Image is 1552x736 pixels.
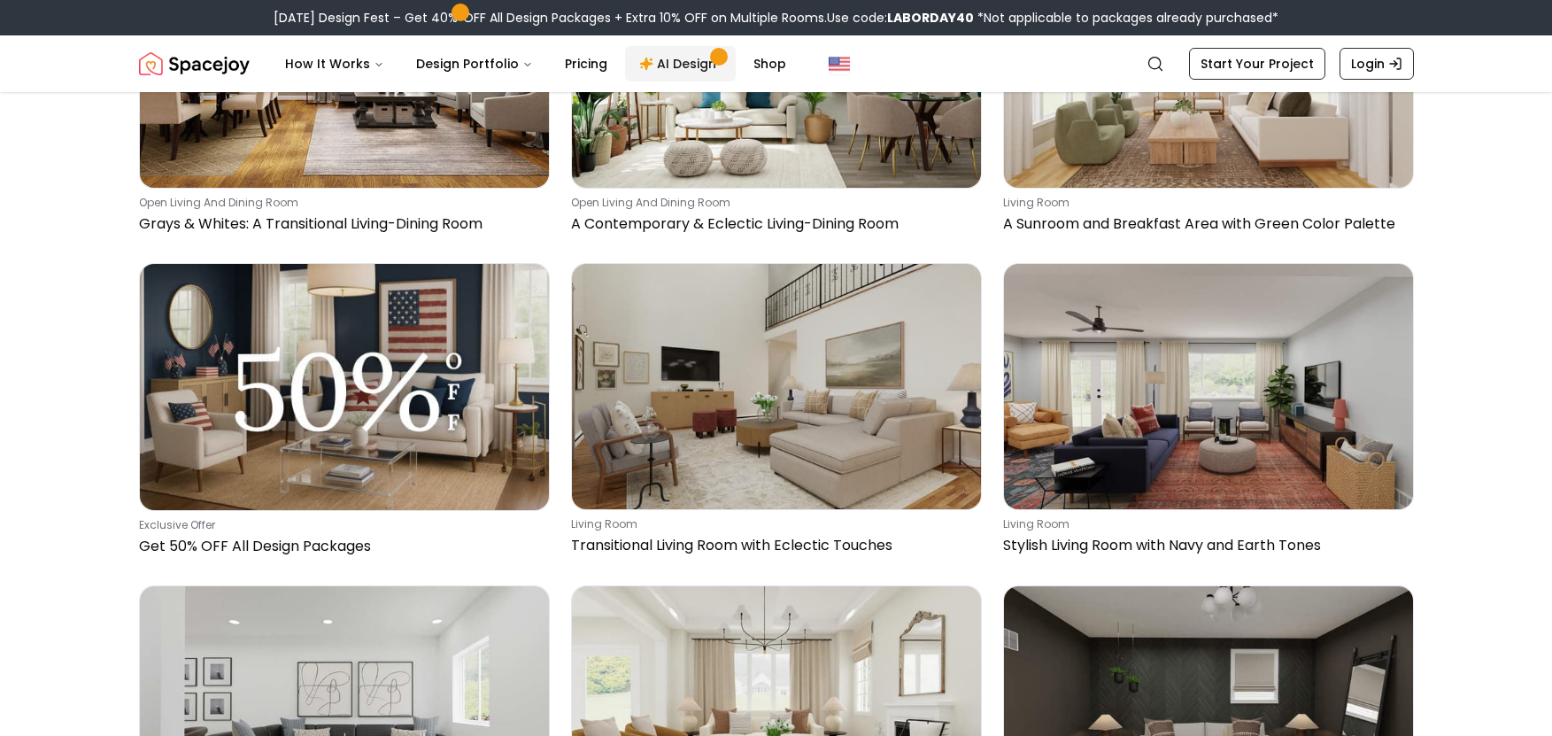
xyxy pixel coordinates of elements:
[571,517,975,531] p: living room
[1340,48,1414,80] a: Login
[1003,196,1407,210] p: living room
[1003,213,1407,235] p: A Sunroom and Breakfast Area with Green Color Palette
[1189,48,1325,80] a: Start Your Project
[139,46,250,81] img: Spacejoy Logo
[887,9,974,27] b: LABORDAY40
[140,264,549,510] img: Get 50% OFF All Design Packages
[271,46,398,81] button: How It Works
[274,9,1278,27] div: [DATE] Design Fest – Get 40% OFF All Design Packages + Extra 10% OFF on Multiple Rooms.
[139,46,250,81] a: Spacejoy
[1003,517,1407,531] p: living room
[139,213,543,235] p: Grays & Whites: A Transitional Living-Dining Room
[139,518,543,532] p: Exclusive Offer
[625,46,736,81] a: AI Design
[271,46,800,81] nav: Main
[571,213,975,235] p: A Contemporary & Eclectic Living-Dining Room
[571,196,975,210] p: open living and dining room
[139,35,1414,92] nav: Global
[139,536,543,557] p: Get 50% OFF All Design Packages
[402,46,547,81] button: Design Portfolio
[1003,535,1407,556] p: Stylish Living Room with Navy and Earth Tones
[571,535,975,556] p: Transitional Living Room with Eclectic Touches
[551,46,622,81] a: Pricing
[974,9,1278,27] span: *Not applicable to packages already purchased*
[739,46,800,81] a: Shop
[139,263,550,564] a: Get 50% OFF All Design PackagesExclusive OfferGet 50% OFF All Design Packages
[1003,263,1414,564] a: Stylish Living Room with Navy and Earth Tonesliving roomStylish Living Room with Navy and Earth T...
[139,196,543,210] p: open living and dining room
[827,9,974,27] span: Use code:
[572,264,981,509] img: Transitional Living Room with Eclectic Touches
[1004,264,1413,509] img: Stylish Living Room with Navy and Earth Tones
[571,263,982,564] a: Transitional Living Room with Eclectic Touchesliving roomTransitional Living Room with Eclectic T...
[829,53,850,74] img: United States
